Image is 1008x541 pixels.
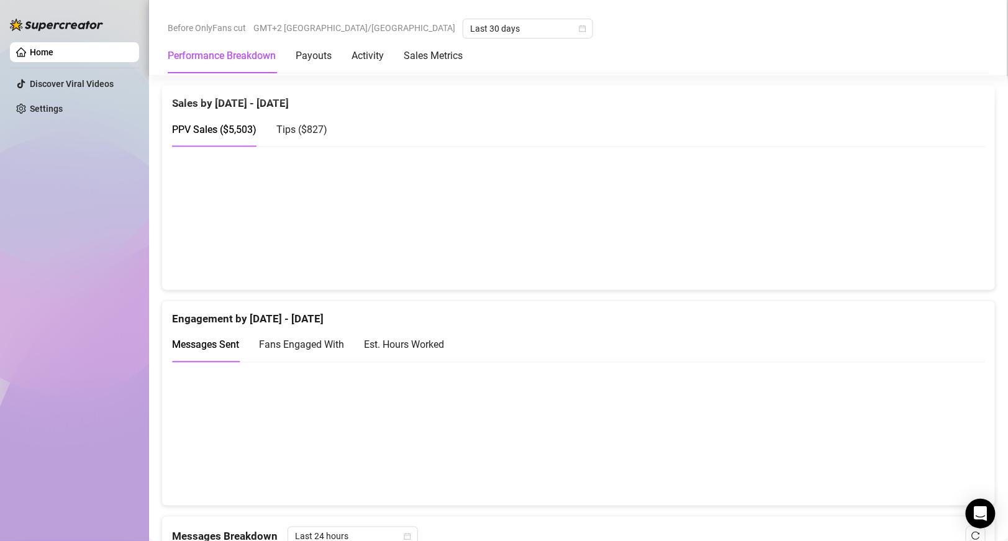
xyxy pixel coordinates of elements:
span: calendar [404,533,411,540]
span: Last 30 days [470,19,586,38]
span: GMT+2 [GEOGRAPHIC_DATA]/[GEOGRAPHIC_DATA] [253,19,455,37]
img: logo-BBDzfeDw.svg [10,19,103,31]
div: Sales Metrics [404,48,463,63]
div: Performance Breakdown [168,48,276,63]
div: Est. Hours Worked [364,337,444,353]
span: Fans Engaged With [259,339,344,351]
div: Engagement by [DATE] - [DATE] [172,301,985,328]
span: Before OnlyFans cut [168,19,246,37]
span: PPV Sales ( $5,503 ) [172,124,257,135]
span: calendar [579,25,586,32]
span: Messages Sent [172,339,239,351]
div: Open Intercom Messenger [966,499,996,529]
a: Settings [30,104,63,114]
a: Home [30,47,53,57]
div: Payouts [296,48,332,63]
div: Activity [352,48,384,63]
span: Tips ( $827 ) [276,124,327,135]
a: Discover Viral Videos [30,79,114,89]
span: reload [971,532,980,540]
div: Sales by [DATE] - [DATE] [172,85,985,112]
